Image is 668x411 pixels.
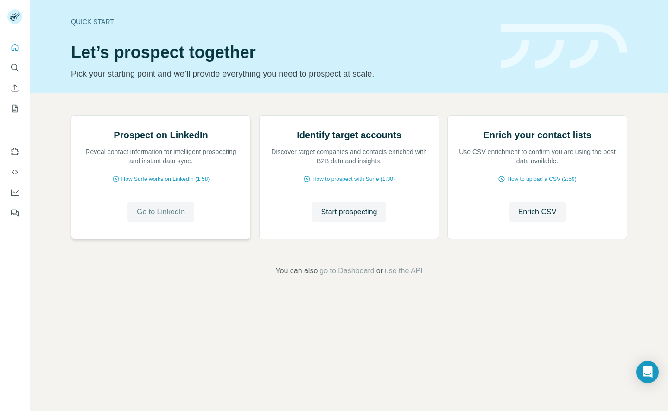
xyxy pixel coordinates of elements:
span: Go to LinkedIn [137,206,185,218]
span: How to prospect with Surfe (1:30) [312,175,395,183]
div: Quick start [71,17,490,26]
p: Pick your starting point and we’ll provide everything you need to prospect at scale. [71,67,490,80]
button: Use Surfe API [7,164,22,180]
span: How Surfe works on LinkedIn (1:58) [121,175,210,183]
button: Search [7,59,22,76]
button: Start prospecting [312,202,387,222]
div: Open Intercom Messenger [636,361,659,383]
span: Start prospecting [321,206,377,218]
span: You can also [275,265,318,276]
button: Quick start [7,39,22,56]
button: My lists [7,100,22,117]
button: Dashboard [7,184,22,201]
button: Go to LinkedIn [127,202,194,222]
img: banner [501,24,627,69]
button: go to Dashboard [319,265,374,276]
span: Enrich CSV [518,206,557,218]
button: Enrich CSV [7,80,22,96]
span: or [376,265,383,276]
p: Use CSV enrichment to confirm you are using the best data available. [457,147,617,166]
h2: Prospect on LinkedIn [114,128,208,141]
h2: Identify target accounts [297,128,401,141]
span: How to upload a CSV (2:59) [507,175,576,183]
h1: Let’s prospect together [71,43,490,62]
p: Discover target companies and contacts enriched with B2B data and insights. [269,147,429,166]
button: use the API [385,265,423,276]
h2: Enrich your contact lists [483,128,591,141]
button: Use Surfe on LinkedIn [7,143,22,160]
button: Enrich CSV [509,202,566,222]
p: Reveal contact information for intelligent prospecting and instant data sync. [81,147,241,166]
button: Feedback [7,205,22,221]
